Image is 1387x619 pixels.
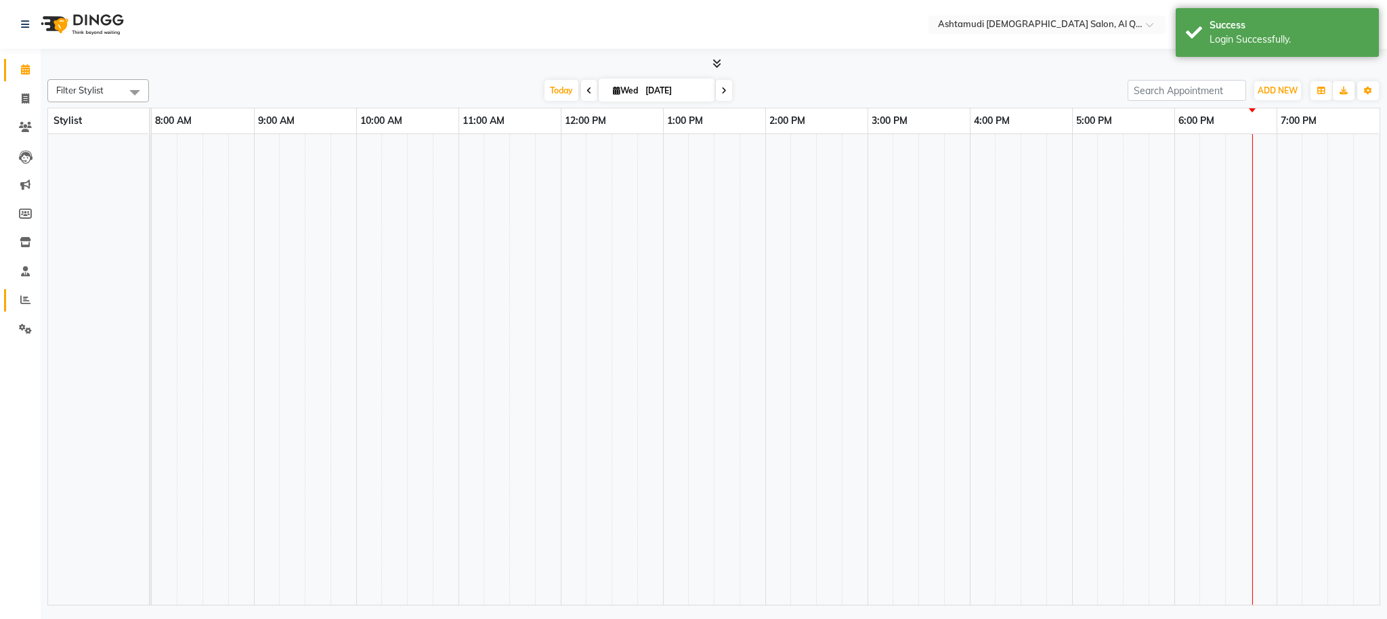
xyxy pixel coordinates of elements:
a: 5:00 PM [1073,111,1115,131]
div: Success [1210,18,1369,33]
span: Stylist [54,114,82,127]
span: ADD NEW [1258,85,1298,95]
input: 2025-09-03 [641,81,709,101]
a: 11:00 AM [459,111,508,131]
a: 7:00 PM [1277,111,1320,131]
span: Filter Stylist [56,85,104,95]
span: Today [545,80,578,101]
a: 6:00 PM [1175,111,1218,131]
a: 2:00 PM [766,111,809,131]
div: Login Successfully. [1210,33,1369,47]
a: 10:00 AM [357,111,406,131]
a: 9:00 AM [255,111,298,131]
img: logo [35,5,127,43]
span: Wed [610,85,641,95]
a: 1:00 PM [664,111,706,131]
a: 12:00 PM [561,111,610,131]
a: 3:00 PM [868,111,911,131]
button: ADD NEW [1254,81,1301,100]
a: 8:00 AM [152,111,195,131]
a: 4:00 PM [970,111,1013,131]
input: Search Appointment [1128,80,1246,101]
